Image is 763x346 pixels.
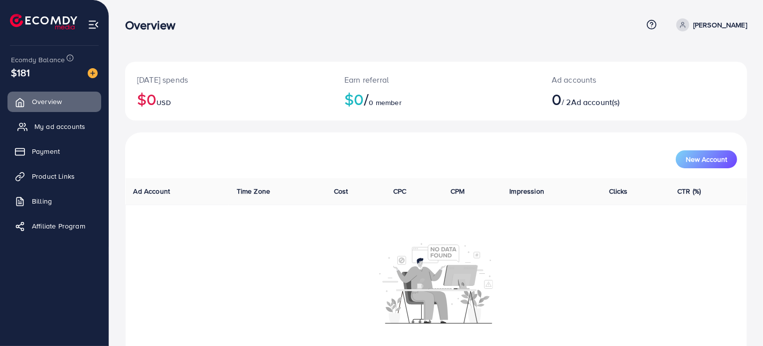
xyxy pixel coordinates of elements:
span: Billing [32,196,52,206]
span: Payment [32,146,60,156]
h2: $0 [137,90,320,109]
a: Overview [7,92,101,112]
span: Ecomdy Balance [11,55,65,65]
p: [PERSON_NAME] [693,19,747,31]
a: Payment [7,141,101,161]
span: Time Zone [237,186,270,196]
a: [PERSON_NAME] [672,18,747,31]
span: New Account [686,156,727,163]
img: No account [379,242,493,324]
p: Earn referral [344,74,528,86]
a: My ad accounts [7,116,101,136]
h2: $0 [344,90,528,109]
img: logo [10,14,77,29]
span: My ad accounts [34,121,85,131]
span: Ad account(s) [571,97,620,108]
h3: Overview [125,18,183,32]
a: Billing [7,191,101,211]
p: [DATE] spends [137,74,320,86]
span: Product Links [32,171,75,181]
button: New Account [676,150,737,168]
span: Affiliate Program [32,221,85,231]
span: / [364,88,369,111]
span: CTR (%) [677,186,701,196]
h2: / 2 [552,90,683,109]
img: image [88,68,98,78]
span: Ad Account [134,186,170,196]
img: menu [88,19,99,30]
span: $181 [11,65,30,80]
span: CPC [393,186,406,196]
span: Impression [509,186,544,196]
iframe: Chat [721,301,756,339]
span: CPM [451,186,464,196]
a: Product Links [7,166,101,186]
span: Clicks [609,186,628,196]
p: Ad accounts [552,74,683,86]
span: 0 [552,88,562,111]
span: USD [156,98,170,108]
span: Cost [334,186,348,196]
span: 0 member [369,98,402,108]
a: Affiliate Program [7,216,101,236]
span: Overview [32,97,62,107]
